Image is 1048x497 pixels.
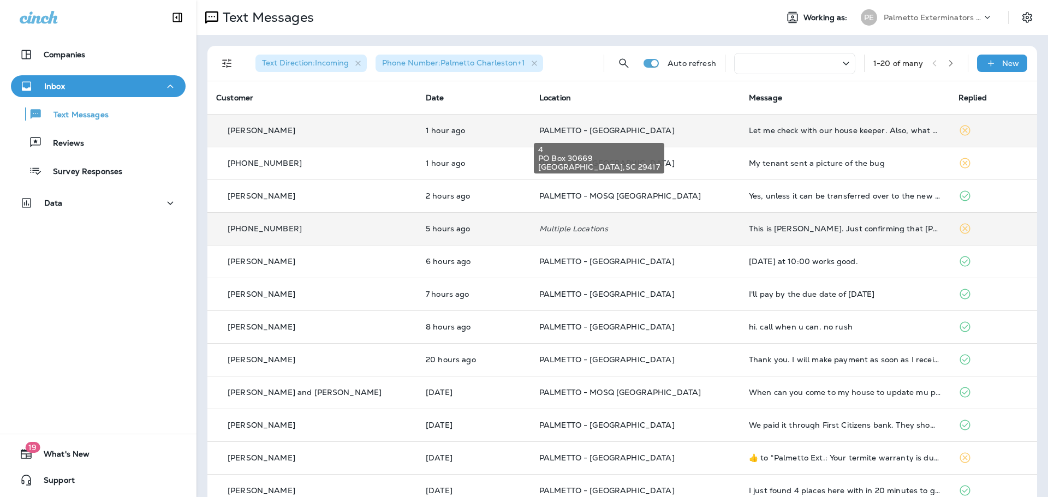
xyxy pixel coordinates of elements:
span: Replied [958,93,987,103]
div: This is Jeff DiPasquale. Just confirming that Hunter will be here this Friday at 10:00 to inspect... [749,224,941,233]
p: [PERSON_NAME] [228,486,295,495]
p: Oct 14, 2025 01:42 PM [426,191,522,200]
span: PALMETTO - [GEOGRAPHIC_DATA] [539,420,675,430]
button: Support [11,469,186,491]
span: Customer [216,93,253,103]
p: Oct 14, 2025 03:03 PM [426,126,522,135]
div: I'll pay by the due date of 12/23/25 [749,290,941,298]
span: PALMETTO - [GEOGRAPHIC_DATA] [539,256,675,266]
span: [GEOGRAPHIC_DATA] , SC 29417 [538,163,660,171]
div: Let me check with our house keeper. Also, what bug has been eating our floors in the third floor? [749,126,941,135]
p: [PHONE_NUMBER] [228,159,302,167]
p: [PERSON_NAME] [228,257,295,266]
span: PO Box 30669 [538,154,660,163]
span: Working as: [803,13,850,22]
p: Oct 13, 2025 01:18 PM [426,486,522,495]
p: [PERSON_NAME] [228,421,295,429]
p: Oct 13, 2025 02:42 PM [426,421,522,429]
span: What's New [33,450,90,463]
span: PALMETTO - [GEOGRAPHIC_DATA] [539,322,675,332]
button: Survey Responses [11,159,186,182]
p: [PERSON_NAME] [228,191,295,200]
p: [PERSON_NAME] [228,322,295,331]
button: Settings [1017,8,1037,27]
button: Filters [216,52,238,74]
p: New [1002,59,1019,68]
p: Multiple Locations [539,224,731,233]
p: Oct 13, 2025 07:15 PM [426,355,522,364]
p: Text Messages [43,110,109,121]
p: [PHONE_NUMBER] [228,224,302,233]
p: Text Messages [218,9,314,26]
div: Yes, unless it can be transferred over to the new owners both or all three [749,191,941,200]
button: Inbox [11,75,186,97]
p: Oct 14, 2025 10:11 AM [426,224,522,233]
span: Location [539,93,571,103]
div: My tenant sent a picture of the bug [749,159,941,167]
span: Message [749,93,782,103]
p: Oct 14, 2025 08:04 AM [426,322,522,331]
p: Inbox [44,82,65,91]
p: Oct 13, 2025 02:05 PM [426,453,522,462]
span: PALMETTO - MOSQ [GEOGRAPHIC_DATA] [539,387,701,397]
span: PALMETTO - [GEOGRAPHIC_DATA] [539,486,675,495]
span: PALMETTO - MOSQ [GEOGRAPHIC_DATA] [539,191,701,201]
div: Friday at 10:00 works good. [749,257,941,266]
p: [PERSON_NAME] and [PERSON_NAME] [228,388,382,397]
div: Thank you. I will make payment as soon as I receive it. Also can I get on the schedule for the ba... [749,355,941,364]
p: [PERSON_NAME] [228,355,295,364]
p: Data [44,199,63,207]
span: Date [426,93,444,103]
div: I just found 4 places here with in 20 minutes to get your tsa number versus 50 miles in KY. We ca... [749,486,941,495]
button: 19What's New [11,443,186,465]
button: Companies [11,44,186,65]
p: Oct 14, 2025 09:34 AM [426,257,522,266]
p: Oct 14, 2025 02:44 PM [426,159,522,167]
p: [PERSON_NAME] [228,126,295,135]
span: Text Direction : Incoming [262,58,349,68]
p: Reviews [42,139,84,149]
button: Collapse Sidebar [162,7,193,28]
button: Reviews [11,131,186,154]
div: Text Direction:Incoming [255,55,367,72]
p: Oct 14, 2025 08:52 AM [426,290,522,298]
button: Search Messages [613,52,635,74]
p: Palmetto Exterminators LLC [884,13,982,22]
p: [PERSON_NAME] [228,290,295,298]
p: [PERSON_NAME] [228,453,295,462]
button: Data [11,192,186,214]
p: Companies [44,50,85,59]
div: Phone Number:Palmetto Charleston+1 [376,55,543,72]
span: Phone Number : Palmetto Charleston +1 [382,58,525,68]
div: PE [861,9,877,26]
span: PALMETTO - [GEOGRAPHIC_DATA] [539,289,675,299]
span: 4 [538,145,660,154]
div: ​👍​ to “ Palmetto Ext.: Your termite warranty is due for renewal. Visit customer.entomobrands.com... [749,453,941,462]
span: 19 [25,442,40,453]
div: hi. call when u can. no rush [749,322,941,331]
span: PALMETTO - [GEOGRAPHIC_DATA] [539,125,675,135]
span: Support [33,476,75,489]
p: Survey Responses [42,167,122,177]
button: Text Messages [11,103,186,125]
span: PALMETTO - [GEOGRAPHIC_DATA] [539,355,675,364]
span: PALMETTO - [GEOGRAPHIC_DATA] [539,453,675,463]
div: 1 - 20 of many [873,59,924,68]
p: Auto refresh [668,59,716,68]
div: When can you come to my house to update mu property with your excellent service? How about tomorr... [749,388,941,397]
p: Oct 13, 2025 03:49 PM [426,388,522,397]
div: We paid it through First Citizens bank. They showed that the check was sent on the 10th. Unfortun... [749,421,941,429]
